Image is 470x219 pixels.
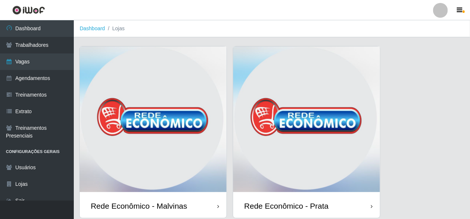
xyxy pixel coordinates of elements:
a: Rede Econômico - Prata [233,46,380,218]
img: cardImg [80,46,227,194]
div: Rede Econômico - Malvinas [91,201,187,211]
div: Rede Econômico - Prata [244,201,329,211]
nav: breadcrumb [74,20,470,37]
li: Lojas [105,25,125,32]
img: CoreUI Logo [12,6,45,15]
img: cardImg [233,46,380,194]
a: Rede Econômico - Malvinas [80,46,227,218]
a: Dashboard [80,25,105,31]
